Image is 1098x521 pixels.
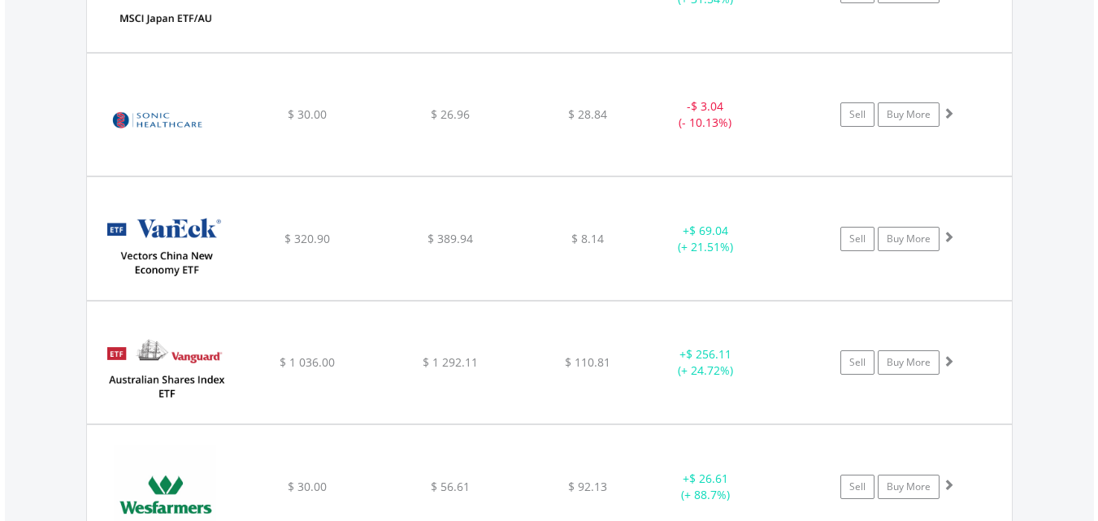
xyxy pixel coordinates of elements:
span: $ 28.84 [568,106,607,122]
div: + (+ 21.51%) [644,223,767,255]
div: - (- 10.13%) [644,98,767,131]
span: $ 56.61 [431,479,470,494]
span: $ 30.00 [288,479,327,494]
a: Buy More [878,227,940,251]
a: Sell [840,475,874,499]
img: EQU.AU.CNEW.png [95,198,235,295]
span: $ 1 292.11 [423,354,478,370]
span: $ 26.61 [689,471,728,486]
span: $ 256.11 [686,346,731,362]
span: $ 26.96 [431,106,470,122]
span: $ 110.81 [565,354,610,370]
a: Sell [840,102,874,127]
a: Buy More [878,350,940,375]
span: $ 69.04 [689,223,728,238]
a: Buy More [878,475,940,499]
a: Sell [840,227,874,251]
img: EQU.AU.VAS.png [95,322,235,419]
span: $ 30.00 [288,106,327,122]
a: Buy More [878,102,940,127]
a: Sell [840,350,874,375]
span: $ 1 036.00 [280,354,335,370]
span: $ 3.04 [691,98,723,114]
div: + (+ 24.72%) [644,346,767,379]
span: $ 92.13 [568,479,607,494]
span: $ 389.94 [427,231,473,246]
div: + (+ 88.7%) [644,471,767,503]
span: $ 320.90 [284,231,330,246]
span: $ 8.14 [571,231,604,246]
img: EQU.AU.SHL.png [95,74,235,171]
